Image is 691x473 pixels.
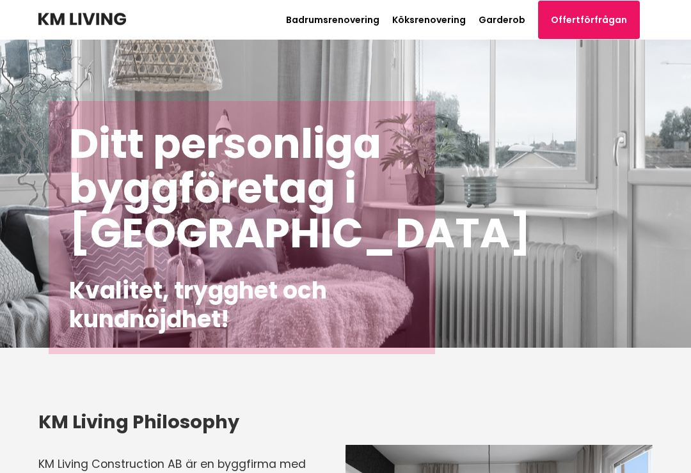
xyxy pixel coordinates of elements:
h3: KM Living Philosophy [38,409,314,435]
a: Offertförfrågan [538,1,640,39]
img: KM Living [38,13,126,26]
h2: Kvalitet, trygghet och kundnöjdhet! [69,276,415,334]
a: Garderob [479,13,525,26]
a: Badrumsrenovering [286,13,379,26]
h1: Ditt personliga byggföretag i [GEOGRAPHIC_DATA] [69,121,415,256]
a: Köksrenovering [392,13,466,26]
